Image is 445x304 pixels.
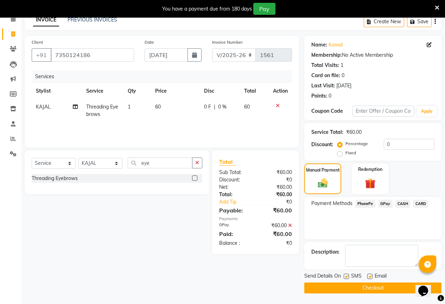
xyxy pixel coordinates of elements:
[311,51,342,59] div: Membership:
[311,92,327,100] div: Points:
[145,39,154,45] label: Date
[51,48,134,62] input: Search by Name/Mobile/Email/Code
[345,141,368,147] label: Percentage
[311,62,339,69] div: Total Visits:
[212,39,243,45] label: Invoice Number
[255,191,297,198] div: ₹60.00
[214,230,256,238] div: Paid:
[255,240,297,247] div: ₹0
[329,92,331,100] div: 0
[375,272,387,281] span: Email
[311,51,434,59] div: No Active Membership
[253,3,275,15] button: Pay
[415,276,438,297] iframe: chat widget
[82,83,123,99] th: Service
[311,200,352,207] span: Payment Methods
[244,104,250,110] span: 60
[200,83,240,99] th: Disc
[214,191,256,198] div: Total:
[255,230,297,238] div: ₹60.00
[269,83,292,99] th: Action
[362,177,379,190] img: _gift.svg
[214,169,256,176] div: Sub Total:
[128,104,131,110] span: 1
[255,169,297,176] div: ₹60.00
[315,178,331,189] img: _cash.svg
[214,198,262,206] a: Add Tip
[255,222,297,229] div: ₹60.00
[413,200,428,208] span: CARD
[336,82,351,89] div: [DATE]
[218,103,227,111] span: 0 %
[214,103,215,111] span: |
[311,72,340,79] div: Card on file:
[255,206,297,215] div: ₹60.00
[311,41,327,49] div: Name:
[255,184,297,191] div: ₹60.00
[240,83,269,99] th: Total
[128,157,192,168] input: Search or Scan
[219,216,292,222] div: Payments
[342,72,344,79] div: 0
[214,184,256,191] div: Net:
[355,200,375,208] span: PhonePe
[352,106,414,117] input: Enter Offer / Coupon Code
[304,272,341,281] span: Send Details On
[311,129,343,136] div: Service Total:
[407,16,432,27] button: Save
[345,150,356,156] label: Fixed
[32,70,297,83] div: Services
[378,200,393,208] span: GPay
[306,167,340,173] label: Manual Payment
[219,158,235,166] span: Total
[395,200,411,208] span: CASH
[32,83,82,99] th: Stylist
[204,103,211,111] span: 0 F
[123,83,151,99] th: Qty
[214,222,256,229] div: GPay
[329,41,343,49] a: Komal
[346,129,362,136] div: ₹60.00
[32,175,78,182] div: Threading Eyebrows
[214,176,256,184] div: Discount:
[151,83,200,99] th: Price
[341,62,343,69] div: 1
[255,176,297,184] div: ₹0
[311,107,352,115] div: Coupon Code
[32,48,51,62] button: +91
[86,104,118,117] span: Threading Eyebrows
[32,39,43,45] label: Client
[162,5,252,13] div: You have a payment due from 180 days
[358,166,382,173] label: Redemption
[33,14,59,26] a: INVOICE
[311,248,339,256] div: Description:
[351,272,362,281] span: SMS
[364,16,404,27] button: Create New
[311,82,335,89] div: Last Visit:
[155,104,161,110] span: 60
[304,283,441,293] button: Checkout
[68,17,117,23] a: PREVIOUS INVOICES
[214,240,256,247] div: Balance :
[417,106,437,117] button: Apply
[311,141,333,148] div: Discount:
[36,104,51,110] span: KAJAL
[214,206,256,215] div: Payable:
[262,198,297,206] div: ₹0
